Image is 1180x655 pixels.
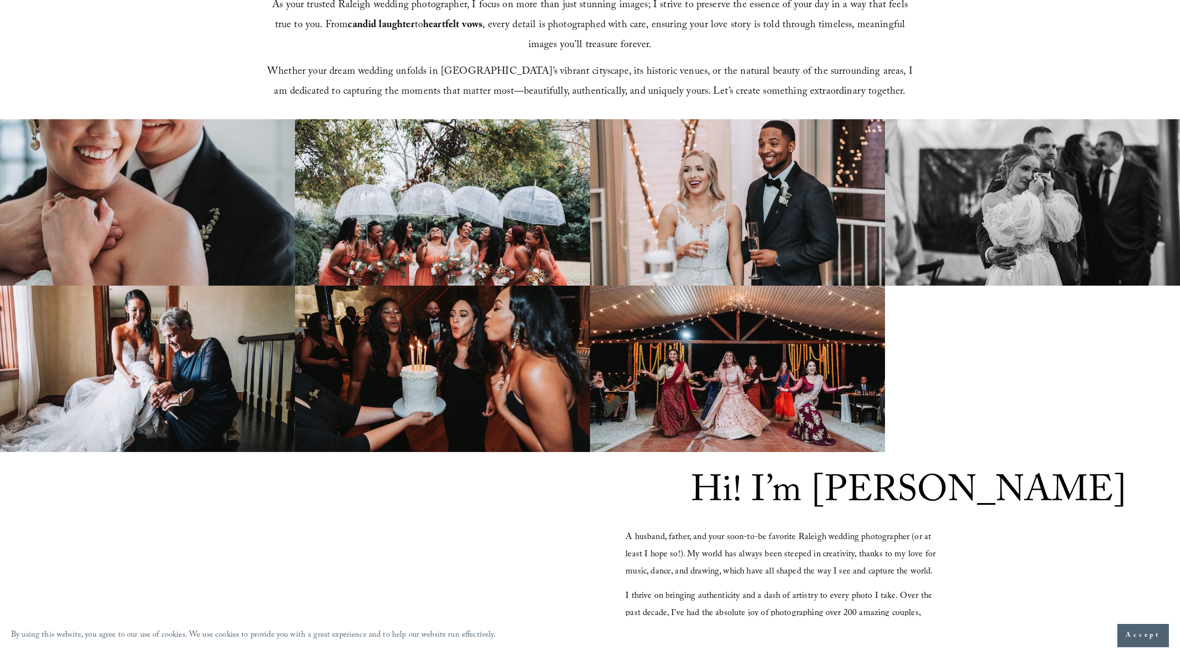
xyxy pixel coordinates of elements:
strong: heartfelt vows [423,17,482,34]
img: Bride and bridesmaids holding clear umbrellas and bouquets, wearing peach dresses, laughing toget... [295,119,590,286]
img: Three women in a room smiling and looking at a smartphone. One woman is wearing a white lace dress. [885,286,1180,452]
img: Bride and groom smiling and holding champagne glasses at a wedding reception, with decorative lig... [590,119,885,286]
button: Accept [1117,624,1169,647]
span: Whether your dream wedding unfolds in [GEOGRAPHIC_DATA]’s vibrant cityscape, its historic venues,... [267,64,915,101]
p: By using this website, you agree to our use of cookies. We use cookies to provide you with a grea... [11,628,496,644]
span: A husband, father, and your soon-to-be favorite Raleigh wedding photographer (or at least I hope ... [625,530,938,580]
span: Hi! I’m [PERSON_NAME] [691,463,1127,526]
img: Three women in black dresses blowing out candles on a cake at a party. [295,286,590,452]
img: Bride in wedding dress wiping tears, embraced by groom, with guests in background during a weddin... [885,119,1180,286]
img: A group of women in colorful traditional Indian attire dancing under a decorated canopy with stri... [590,286,885,452]
span: I thrive on bringing authenticity and a dash of artistry to every photo I take. Over the past dec... [625,589,934,638]
span: Accept [1126,630,1161,641]
strong: candid laughter [348,17,414,34]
